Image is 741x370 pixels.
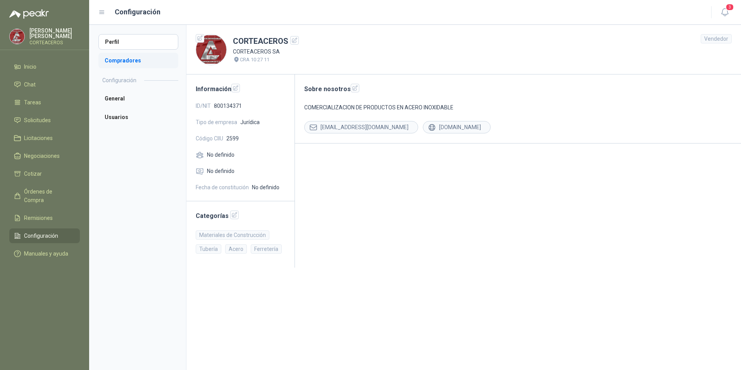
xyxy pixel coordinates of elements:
[24,249,68,258] span: Manuales y ayuda
[24,187,72,204] span: Órdenes de Compra
[29,40,80,45] p: CORTEACEROS
[423,121,491,133] div: [DOMAIN_NAME]
[196,211,285,221] h2: Categorías
[98,91,178,106] a: General
[207,167,234,175] span: No definido
[24,98,41,107] span: Tareas
[233,47,299,56] p: CORTEACEROS SA
[9,9,49,19] img: Logo peakr
[9,95,80,110] a: Tareas
[196,102,211,110] span: ID/NIT
[98,34,178,50] a: Perfil
[196,118,237,126] span: Tipo de empresa
[252,183,279,192] span: No definido
[196,230,269,240] div: Materiales de Construcción
[304,103,732,112] p: COMERCIALIZACION DE PRODUCTOS EN ACERO INOXIDABLE
[9,211,80,225] a: Remisiones
[9,228,80,243] a: Configuración
[29,28,80,39] p: [PERSON_NAME] [PERSON_NAME]
[214,102,242,110] span: 800134371
[240,118,260,126] span: Jurídica
[207,150,234,159] span: No definido
[304,121,418,133] div: [EMAIL_ADDRESS][DOMAIN_NAME]
[196,35,226,65] img: Company Logo
[24,116,51,124] span: Solicitudes
[196,134,223,143] span: Código CIIU
[701,34,732,43] div: Vendedor
[102,76,136,85] h2: Configuración
[725,3,734,11] span: 3
[240,56,269,64] p: CRA 10 27 11
[9,131,80,145] a: Licitaciones
[233,35,299,47] h1: CORTEACEROS
[226,134,239,143] span: 2599
[718,5,732,19] button: 3
[24,134,53,142] span: Licitaciones
[10,29,24,44] img: Company Logo
[9,246,80,261] a: Manuales y ayuda
[9,149,80,163] a: Negociaciones
[24,62,36,71] span: Inicio
[9,113,80,128] a: Solicitudes
[115,7,160,17] h1: Configuración
[24,152,60,160] span: Negociaciones
[196,84,285,94] h2: Información
[9,77,80,92] a: Chat
[9,166,80,181] a: Cotizar
[24,169,42,178] span: Cotizar
[251,244,282,254] div: Ferretería
[24,232,58,240] span: Configuración
[304,84,732,94] h2: Sobre nosotros
[24,214,53,222] span: Remisiones
[98,53,178,68] a: Compradores
[225,244,247,254] div: Acero
[9,59,80,74] a: Inicio
[24,80,36,89] span: Chat
[98,109,178,125] a: Usuarios
[9,184,80,207] a: Órdenes de Compra
[196,244,221,254] div: Tubería
[196,183,249,192] span: Fecha de constitución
